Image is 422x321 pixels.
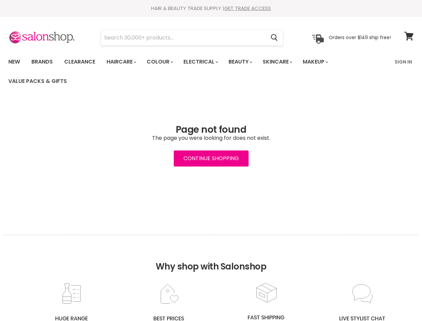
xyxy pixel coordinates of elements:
[26,55,58,69] a: Brands
[224,5,271,12] a: GET TRADE ACCESS
[59,55,100,69] a: Clearance
[174,150,249,167] a: Continue Shopping
[3,52,391,91] ul: Main menu
[101,30,283,46] form: Product
[102,55,140,69] a: Haircare
[101,30,265,45] input: Search
[8,124,414,135] h1: Page not found
[3,55,25,69] a: New
[224,55,256,69] a: Beauty
[329,34,391,40] p: Orders over $149 ship free!
[3,235,419,282] h2: Why shop with Salonshop
[391,55,416,69] a: Sign In
[258,55,296,69] a: Skincare
[298,55,332,69] a: Makeup
[8,135,414,141] p: The page you were looking for does not exist.
[265,30,283,45] button: Search
[178,55,222,69] a: Electrical
[3,74,72,88] a: Value Packs & Gifts
[142,55,177,69] a: Colour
